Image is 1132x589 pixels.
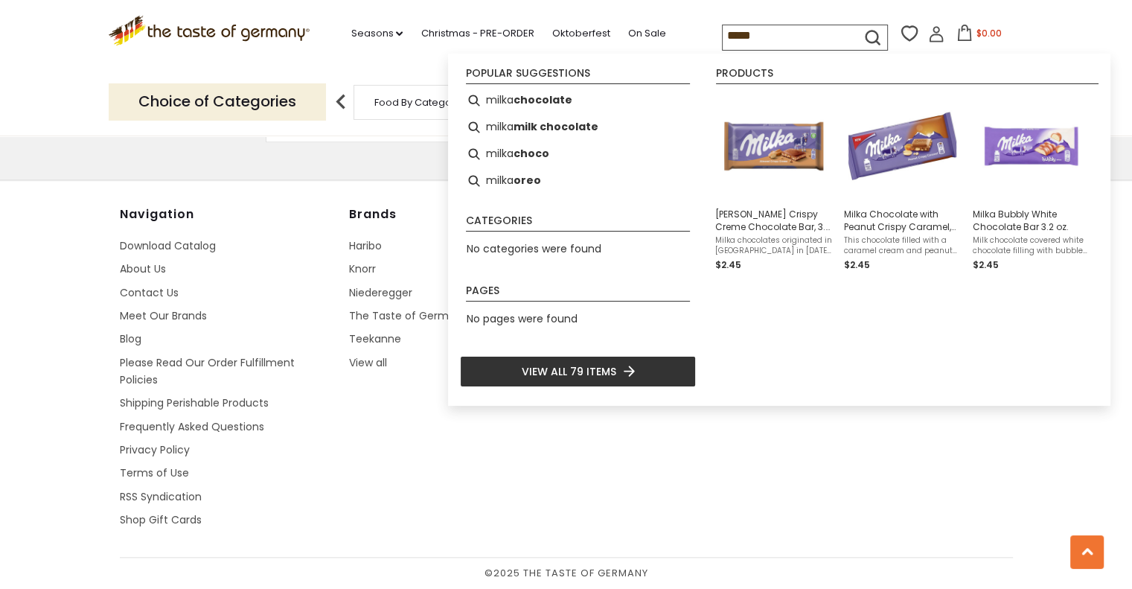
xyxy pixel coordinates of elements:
[120,238,216,253] a: Download Catalog
[715,93,832,273] a: Milka Almond Crispy Creme[PERSON_NAME] Crispy Creme Chocolate Bar, 3.2 oz.Milka chocolates origin...
[844,208,961,233] span: Milka Chocolate with Peanut Crispy Caramel, 3.2 oz.
[349,355,387,370] a: View all
[420,25,534,42] a: Christmas - PRE-ORDER
[120,465,189,480] a: Terms of Use
[716,68,1099,84] li: Products
[466,215,690,232] li: Categories
[973,235,1090,256] span: Milk chocolate covered white chocolate filling with bubbles that create a unique melt-in-your-mou...
[460,141,696,168] li: milka choco
[120,489,202,504] a: RSS Syndication
[715,235,832,256] span: Milka chocolates originated in [GEOGRAPHIC_DATA] in [DATE]. The popular brand changed ownership m...
[627,25,665,42] a: On Sale
[514,92,572,109] b: chocolate
[349,207,563,222] h4: Brands
[349,308,468,323] a: The Taste of Germany
[947,25,1011,47] button: $0.00
[844,258,870,271] span: $2.45
[514,145,549,162] b: choco
[109,83,326,120] p: Choice of Categories
[838,87,967,278] li: Milka Chocolate with Peanut Crispy Caramel, 3.2 oz.
[120,355,295,387] a: Please Read Our Order Fulfillment Policies
[976,27,1001,39] span: $0.00
[120,207,334,222] h4: Navigation
[514,118,598,136] b: milk chocolate
[522,363,616,380] span: View all 79 items
[709,87,838,278] li: Milka Almond Crispy Creme Chocolate Bar, 3.2 oz.
[715,258,741,271] span: $2.45
[844,93,961,273] a: Milka Chocolate with Peanut Crispy Caramel, 3.2 oz.This chocolate filled with a caramel cream and...
[120,285,179,300] a: Contact Us
[326,87,356,117] img: previous arrow
[967,87,1096,278] li: Milka Bubbly White Chocolate Bar 3.2 oz.
[120,395,269,410] a: Shipping Perishable Products
[120,512,202,527] a: Shop Gift Cards
[460,356,696,387] li: View all 79 items
[120,261,166,276] a: About Us
[514,172,541,189] b: oreo
[349,285,412,300] a: Niederegger
[977,93,1085,201] img: Milka Bubbly White
[120,419,264,434] a: Frequently Asked Questions
[467,241,601,256] span: No categories were found
[466,285,690,302] li: Pages
[844,235,961,256] span: This chocolate filled with a caramel cream and peanut pieces. Made with delicious milk from free ...
[349,261,376,276] a: Knorr
[973,258,999,271] span: $2.45
[715,208,832,233] span: [PERSON_NAME] Crispy Creme Chocolate Bar, 3.2 oz.
[460,87,696,114] li: milka chocolate
[351,25,403,42] a: Seasons
[120,442,190,457] a: Privacy Policy
[973,93,1090,273] a: Milka Bubbly WhiteMilka Bubbly White Chocolate Bar 3.2 oz.Milk chocolate covered white chocolate ...
[460,114,696,141] li: milka milk chocolate
[551,25,610,42] a: Oktoberfest
[349,238,382,253] a: Haribo
[973,208,1090,233] span: Milka Bubbly White Chocolate Bar 3.2 oz.
[448,54,1110,406] div: Instant Search Results
[467,311,578,326] span: No pages were found
[120,565,1013,582] span: © 2025 The Taste of Germany
[460,168,696,194] li: milka oreo
[374,97,461,108] a: Food By Category
[120,308,207,323] a: Meet Our Brands
[120,331,141,346] a: Blog
[349,331,401,346] a: Teekanne
[720,93,828,201] img: Milka Almond Crispy Creme
[466,68,690,84] li: Popular suggestions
